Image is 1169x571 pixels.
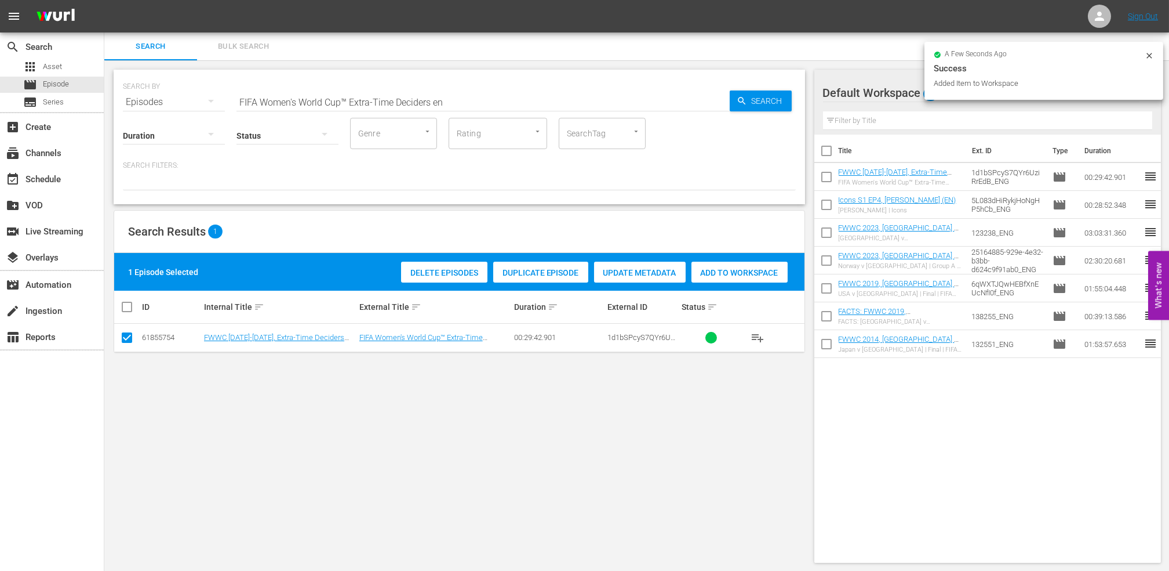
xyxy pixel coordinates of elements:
[839,135,966,167] th: Title
[1053,198,1066,212] span: Episode
[128,266,198,278] div: 1 Episode Selected
[839,196,956,204] a: Icons S1 EP4, [PERSON_NAME] (EN)
[967,247,1048,274] td: 25164885-929e-4e32-b3bb-d624c9f91ab0_ENG
[839,290,962,298] div: USA v [GEOGRAPHIC_DATA] | Final | FIFA Women's World Cup [GEOGRAPHIC_DATA] 2019™ | Full Match Replay
[967,163,1048,191] td: 1d1bSPcyS7QYr6UziRrEdB_ENG
[43,61,62,73] span: Asset
[422,126,433,137] button: Open
[204,333,349,350] a: FWWC [DATE]-[DATE], Extra-Time Deciders (EN)
[6,172,20,186] span: Schedule
[682,300,740,314] div: Status
[1128,12,1158,21] a: Sign Out
[1046,135,1077,167] th: Type
[923,82,938,106] span: 7
[1053,309,1066,323] span: Episode
[839,335,959,361] a: FWWC 2014, [GEOGRAPHIC_DATA] v [GEOGRAPHIC_DATA], Final - FMR (EN)
[965,135,1046,167] th: Ext. ID
[6,330,20,344] span: Reports
[839,318,962,326] div: FACTS: [GEOGRAPHIC_DATA] v [GEOGRAPHIC_DATA] | [GEOGRAPHIC_DATA] 2019
[1143,169,1157,183] span: reorder
[514,333,604,342] div: 00:29:42.901
[967,219,1048,247] td: 123238_ENG
[839,179,962,186] div: FIFA Women's World Cup™ Extra-Time Deciders
[1143,225,1157,239] span: reorder
[123,86,225,118] div: Episodes
[730,91,792,111] button: Search
[934,62,1154,75] div: Success
[43,96,64,108] span: Series
[839,251,959,269] a: FWWC 2023, [GEOGRAPHIC_DATA] v [GEOGRAPHIC_DATA] (EN)
[493,268,588,277] span: Duplicate Episode
[1143,253,1157,267] span: reorder
[128,225,206,238] span: Search Results
[607,333,676,350] span: 1d1bSPcyS7QYr6UziRrEdB_ENG
[411,302,421,312] span: sort
[1053,170,1066,184] span: Episode
[23,95,37,109] span: Series
[532,126,543,137] button: Open
[691,268,788,277] span: Add to Workspace
[23,78,37,92] span: Episode
[401,268,487,277] span: Delete Episodes
[204,300,356,314] div: Internal Title
[1143,281,1157,295] span: reorder
[359,333,487,350] a: FIFA Women's World Cup™ Extra-Time Deciders
[839,168,952,185] a: FWWC [DATE]-[DATE], Extra-Time Deciders (EN)
[751,331,764,345] span: playlist_add
[1143,337,1157,350] span: reorder
[204,40,283,53] span: Bulk Search
[142,302,201,312] div: ID
[1080,330,1143,358] td: 01:53:57.653
[493,262,588,283] button: Duplicate Episode
[594,268,686,277] span: Update Metadata
[359,300,511,314] div: External Title
[6,251,20,265] span: Overlays
[1143,197,1157,211] span: reorder
[1080,163,1143,191] td: 00:29:42.901
[123,161,796,171] p: Search Filters:
[967,330,1048,358] td: 132551_ENG
[839,262,962,270] div: Norway v [GEOGRAPHIC_DATA] | Group A | FIFA Women's World Cup [GEOGRAPHIC_DATA] & [GEOGRAPHIC_DAT...
[43,78,69,90] span: Episode
[1053,281,1066,295] span: Episode
[1148,251,1169,320] button: Open Feedback Widget
[839,223,959,241] a: FWWC 2023, [GEOGRAPHIC_DATA] v [GEOGRAPHIC_DATA] (EN)
[548,302,558,312] span: sort
[691,262,788,283] button: Add to Workspace
[6,278,20,292] span: Automation
[839,234,962,242] div: [GEOGRAPHIC_DATA] v [GEOGRAPHIC_DATA] | Group G | FIFA Women's World Cup [GEOGRAPHIC_DATA] & [GEO...
[1053,226,1066,240] span: Episode
[6,225,20,238] span: Live Streaming
[28,3,83,30] img: ans4CAIJ8jUAAAAAAAAAAAAAAAAAAAAAAAAgQb4GAAAAAAAAAAAAAAAAAAAAAAAAJMjXAAAAAAAAAAAAAAAAAAAAAAAAgAT5G...
[1080,191,1143,219] td: 00:28:52.348
[6,198,20,212] span: VOD
[934,78,1142,89] div: Added Item to Workspace
[839,307,924,333] a: FACTS: FWWC 2019, [GEOGRAPHIC_DATA] v [GEOGRAPHIC_DATA] (EN)
[1080,302,1143,330] td: 00:39:13.586
[1143,309,1157,323] span: reorder
[967,302,1048,330] td: 138255_ENG
[607,302,678,312] div: External ID
[631,126,642,137] button: Open
[6,40,20,54] span: Search
[707,302,718,312] span: sort
[514,300,604,314] div: Duration
[839,346,962,353] div: Japan v [GEOGRAPHIC_DATA] | Final | FIFA U-17 Women's World Cup [GEOGRAPHIC_DATA] 2014™ | Full Ma...
[945,50,1007,59] span: a few seconds ago
[208,225,223,238] span: 1
[401,262,487,283] button: Delete Episodes
[6,120,20,134] span: Create
[744,324,771,352] button: playlist_add
[594,262,686,283] button: Update Metadata
[1080,274,1143,302] td: 01:55:04.448
[1053,254,1066,268] span: Episode
[142,333,201,342] div: 61855754
[254,302,264,312] span: sort
[7,9,21,23] span: menu
[1077,135,1147,167] th: Duration
[1080,247,1143,274] td: 02:30:20.681
[111,40,190,53] span: Search
[1053,337,1066,351] span: Episode
[967,191,1048,219] td: 5L083dHiRykjHoNgHP5hCb_ENG
[6,304,20,318] span: Ingestion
